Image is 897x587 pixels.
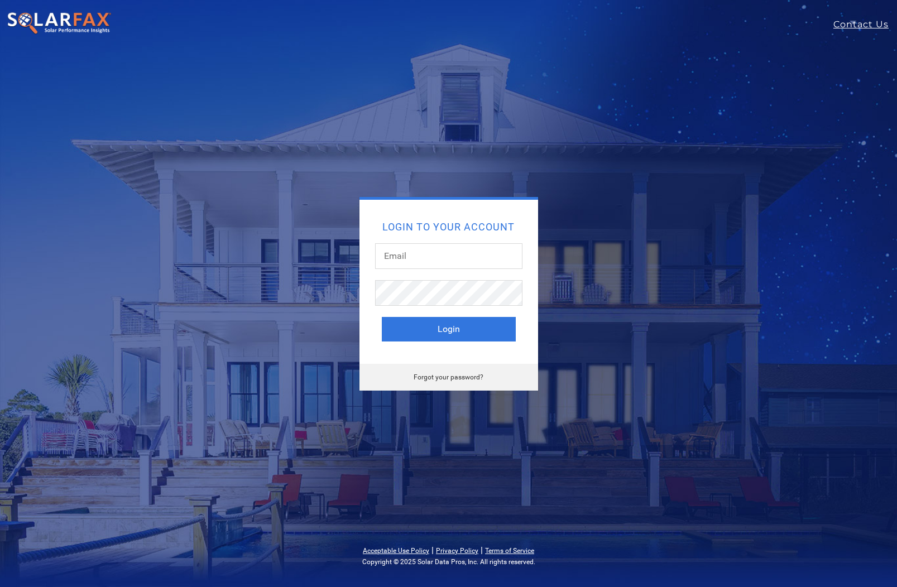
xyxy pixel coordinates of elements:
[7,12,112,35] img: SolarFax
[431,545,434,555] span: |
[485,547,534,555] a: Terms of Service
[382,222,516,232] h2: Login to your account
[436,547,478,555] a: Privacy Policy
[414,373,483,381] a: Forgot your password?
[363,547,429,555] a: Acceptable Use Policy
[833,18,897,31] a: Contact Us
[375,243,522,269] input: Email
[382,317,516,341] button: Login
[481,545,483,555] span: |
